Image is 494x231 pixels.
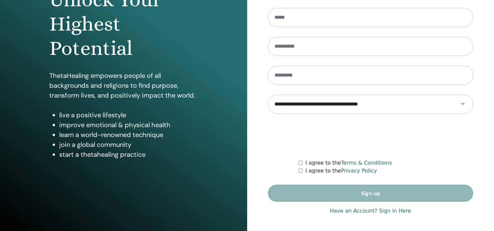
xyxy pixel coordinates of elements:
li: improve emotional & physical health [59,120,197,130]
a: Privacy Policy [341,168,377,174]
iframe: reCAPTCHA [321,124,421,149]
a: Have an Account? Sign in Here [330,207,411,215]
li: start a thetahealing practice [59,150,197,159]
label: I agree to the [305,167,377,175]
li: join a global community [59,140,197,150]
a: Terms & Conditions [341,160,392,166]
p: ThetaHealing empowers people of all backgrounds and religions to find purpose, transform lives, a... [49,71,197,100]
label: I agree to the [305,159,392,167]
li: learn a world-renowned technique [59,130,197,140]
li: live a positive lifestyle [59,110,197,120]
